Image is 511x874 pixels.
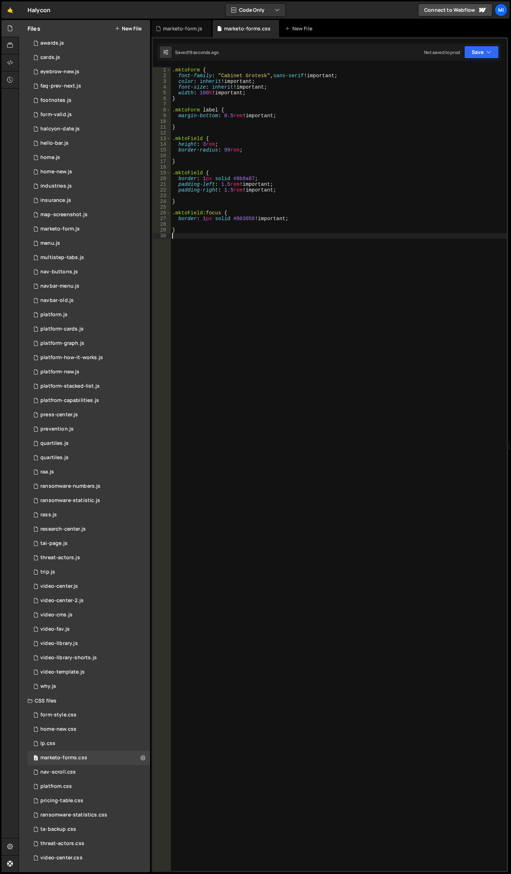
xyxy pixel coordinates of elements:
[40,583,78,590] div: video-center.js
[28,665,150,679] div: 6189/28936.js
[115,26,142,31] button: New File
[28,150,150,165] div: 6189/12140.js
[40,783,72,790] div: platfrom.css
[28,722,150,736] div: 6189/45979.css
[28,794,150,808] div: 6189/36736.css
[28,265,150,279] div: 6189/43633.js
[40,369,79,375] div: platform-new.js
[28,736,150,751] div: 6189/44099.css
[153,170,171,176] div: 19
[28,422,150,436] div: 6189/12104.js
[28,679,150,694] div: 6189/12195.js
[28,179,150,193] div: 6189/12432.js
[40,154,60,161] div: home.js
[40,455,69,461] div: quartiles.js
[40,469,54,475] div: raa.js
[40,111,72,118] div: form-valid.js
[28,579,150,594] div: 6189/28091.js
[28,65,150,79] div: 6189/44508.js
[28,36,150,50] div: 6189/12568.js
[28,522,150,536] div: 6189/43597.js
[153,107,171,113] div: 8
[28,651,150,665] div: 6189/29553.js
[153,222,171,227] div: 28
[285,25,315,32] div: New File
[40,69,79,75] div: eyebrow-new.js
[40,269,78,275] div: nav-buttons.js
[153,67,171,73] div: 1
[495,4,507,16] div: Mi
[28,436,150,451] div: 6189/17950.js
[40,312,68,318] div: platform.js
[28,493,150,508] div: 6189/41793.js
[40,669,85,675] div: video-template.js
[28,208,150,222] div: 6189/29467.js
[40,512,57,518] div: rass.js
[28,508,150,522] div: 6189/11702.js
[28,765,150,779] div: 6189/43661.css
[28,594,150,608] div: 6189/28776.js
[28,193,150,208] div: 6189/32068.js
[40,626,70,632] div: video-fav.js
[153,176,171,182] div: 20
[153,73,171,79] div: 2
[28,622,150,636] div: 6189/36192.js
[28,108,150,122] div: 6189/23356.js
[40,655,97,661] div: video-library-shorts.js
[40,755,87,761] div: marketo-forms.css
[40,397,99,404] div: platfrom-capabilities.js
[163,25,202,32] div: marketo-form.js
[28,822,150,836] div: 6189/30091.css
[40,840,84,847] div: threat-actors.css
[175,49,219,55] div: Saved
[40,555,80,561] div: threat-actors.js
[153,153,171,159] div: 16
[34,756,38,761] span: 0
[40,597,84,604] div: video-center-2.js
[40,169,72,175] div: home-new.js
[28,6,50,14] div: Halycon
[28,836,150,851] div: 6189/29927.css
[40,712,76,718] div: form-style.css
[28,708,150,722] div: 6189/42792.css
[28,25,40,33] h2: Files
[225,4,286,16] button: Code Only
[28,779,150,794] div: 6189/36566.css
[40,769,76,775] div: nav-scroll.css
[28,636,150,651] div: 6189/28942.js
[28,136,150,150] div: 6189/18852.js
[40,726,76,733] div: home-new.css
[153,90,171,96] div: 5
[153,193,171,199] div: 23
[40,240,60,247] div: menu.js
[40,540,68,547] div: tai-page.js
[40,497,100,504] div: ransomware-statistic.js
[153,136,171,141] div: 13
[153,113,171,119] div: 9
[40,340,84,347] div: platform-graph.js
[153,216,171,222] div: 27
[153,101,171,107] div: 7
[153,159,171,164] div: 17
[40,212,88,218] div: map-screenshot.js
[28,50,150,65] div: 6189/30861.js
[40,254,84,261] div: multistep-tabs.js
[28,565,150,579] div: 6189/37034.js
[153,79,171,84] div: 3
[28,465,150,479] div: 6189/21169.js
[153,199,171,204] div: 24
[188,49,219,55] div: 19 seconds ago
[28,479,150,493] div: 6189/12584.js
[464,46,499,59] button: Save
[28,393,150,408] div: 6189/37423.js
[28,93,150,108] div: 6189/19448.js
[153,233,171,239] div: 30
[40,526,86,532] div: research-center.js
[40,197,71,204] div: insurance.js
[153,204,171,210] div: 25
[40,326,84,332] div: platform-cards.js
[153,147,171,153] div: 15
[28,79,150,93] div: 6189/46159.js
[153,210,171,216] div: 26
[40,826,76,833] div: ta-backup.css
